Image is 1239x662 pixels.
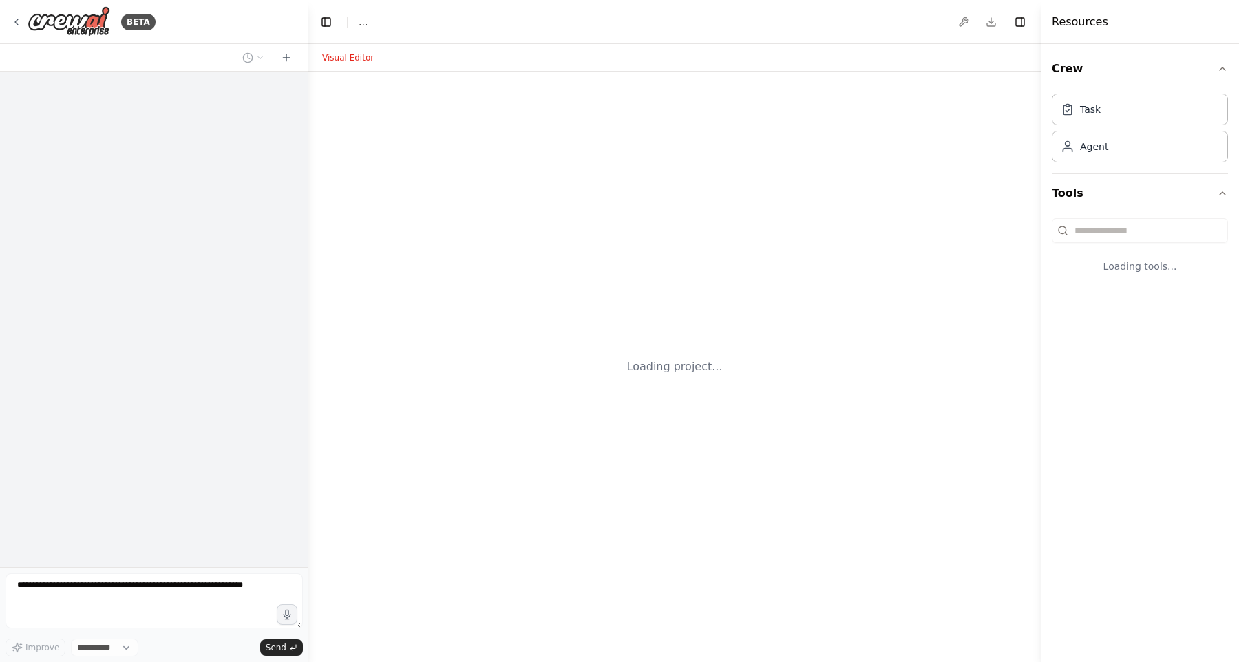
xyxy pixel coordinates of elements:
[121,14,156,30] div: BETA
[314,50,382,66] button: Visual Editor
[317,12,336,32] button: Hide left sidebar
[359,15,368,29] nav: breadcrumb
[277,604,297,625] button: Click to speak your automation idea
[1080,103,1101,116] div: Task
[266,642,286,653] span: Send
[1052,88,1228,173] div: Crew
[1052,248,1228,284] div: Loading tools...
[6,639,65,656] button: Improve
[627,359,723,375] div: Loading project...
[1080,140,1108,153] div: Agent
[25,642,59,653] span: Improve
[1052,14,1108,30] h4: Resources
[260,639,303,656] button: Send
[1052,50,1228,88] button: Crew
[1052,213,1228,295] div: Tools
[237,50,270,66] button: Switch to previous chat
[359,15,368,29] span: ...
[275,50,297,66] button: Start a new chat
[1010,12,1030,32] button: Hide right sidebar
[28,6,110,37] img: Logo
[1052,174,1228,213] button: Tools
